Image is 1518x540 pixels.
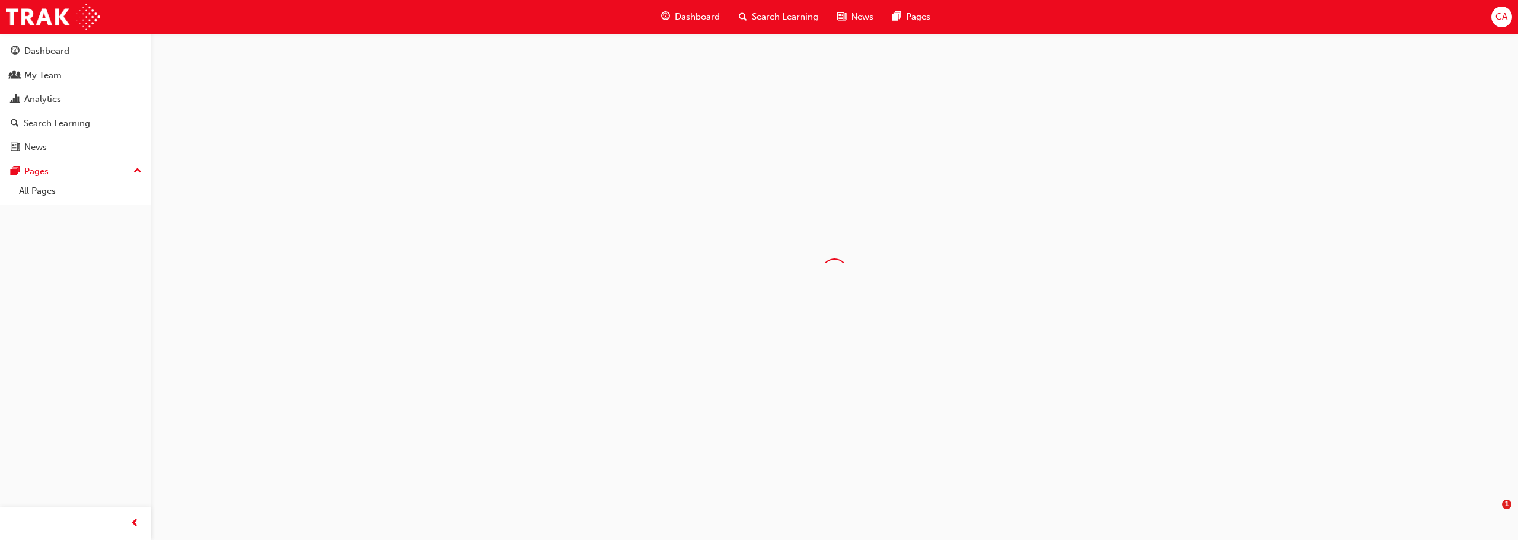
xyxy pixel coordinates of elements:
iframe: Intercom live chat [1478,500,1506,528]
span: Pages [906,10,930,24]
div: My Team [24,69,62,82]
a: pages-iconPages [883,5,940,29]
a: Dashboard [5,40,146,62]
button: CA [1491,7,1512,27]
a: News [5,136,146,158]
button: DashboardMy TeamAnalyticsSearch LearningNews [5,38,146,161]
button: Pages [5,161,146,183]
a: search-iconSearch Learning [729,5,828,29]
span: guage-icon [661,9,670,24]
span: news-icon [837,9,846,24]
span: News [851,10,873,24]
span: people-icon [11,71,20,81]
a: Analytics [5,88,146,110]
span: guage-icon [11,46,20,57]
div: Pages [24,165,49,178]
span: chart-icon [11,94,20,105]
span: pages-icon [11,167,20,177]
div: Analytics [24,92,61,106]
div: News [24,140,47,154]
a: guage-iconDashboard [652,5,729,29]
div: Dashboard [24,44,69,58]
span: search-icon [739,9,747,24]
span: Dashboard [675,10,720,24]
img: Trak [6,4,100,30]
a: Search Learning [5,113,146,135]
span: pages-icon [892,9,901,24]
div: Search Learning [24,117,90,130]
span: search-icon [11,119,19,129]
span: up-icon [133,164,142,179]
span: prev-icon [130,516,139,531]
span: CA [1495,10,1507,24]
span: 1 [1502,500,1511,509]
a: My Team [5,65,146,87]
span: news-icon [11,142,20,153]
a: All Pages [14,182,146,200]
span: Search Learning [752,10,818,24]
a: news-iconNews [828,5,883,29]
